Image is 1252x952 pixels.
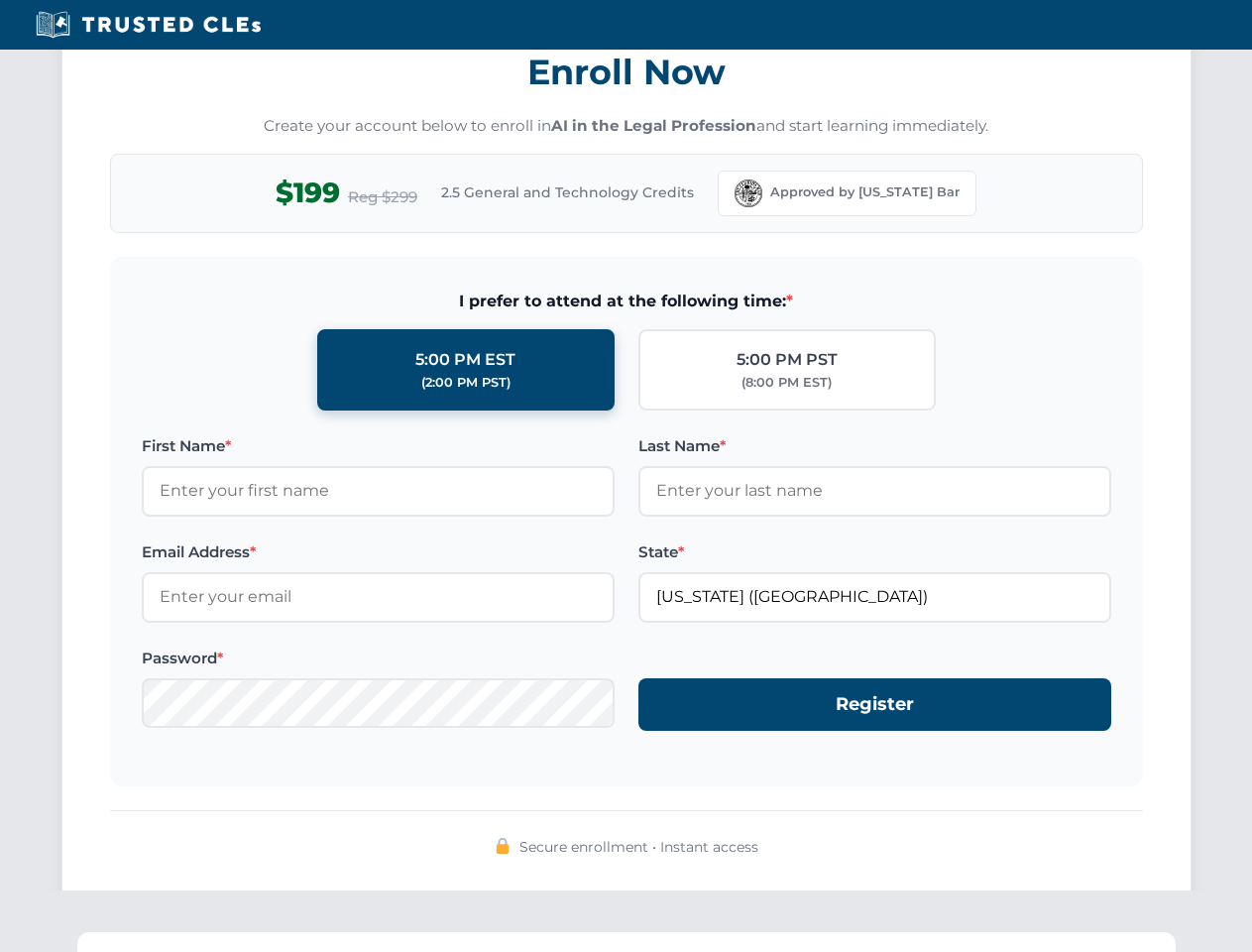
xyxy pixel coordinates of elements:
[421,373,511,393] div: (2:00 PM PST)
[638,572,1111,622] input: Florida (FL)
[735,179,762,207] img: Florida Bar
[142,540,615,564] label: Email Address
[142,289,1111,314] span: I prefer to attend at the following time:
[737,347,838,373] div: 5:00 PM PST
[30,10,267,40] img: Trusted CLEs
[441,181,694,203] span: 2.5 General and Technology Credits
[276,171,340,215] span: $199
[415,347,515,373] div: 5:00 PM EST
[348,185,417,209] span: Reg $299
[638,540,1111,564] label: State
[741,373,832,393] div: (8:00 PM EST)
[519,836,758,858] span: Secure enrollment • Instant access
[638,466,1111,516] input: Enter your last name
[638,434,1111,458] label: Last Name
[495,838,511,854] img: 🔒
[638,678,1111,731] button: Register
[142,572,615,622] input: Enter your email
[142,466,615,516] input: Enter your first name
[110,115,1143,138] p: Create your account below to enroll in and start learning immediately.
[142,647,615,670] label: Password
[142,434,615,458] label: First Name
[110,41,1143,103] h3: Enroll Now
[770,182,960,202] span: Approved by [US_STATE] Bar
[551,116,756,135] strong: AI in the Legal Profession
